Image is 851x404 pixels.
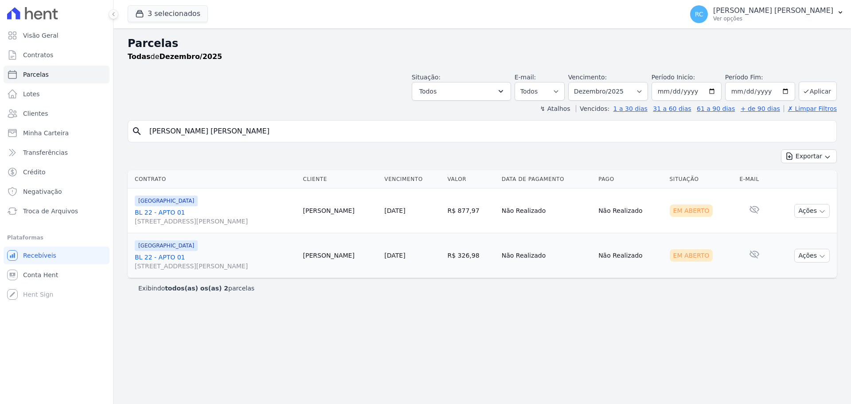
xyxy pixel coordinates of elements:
[741,105,780,112] a: + de 90 dias
[384,252,405,259] a: [DATE]
[498,170,595,188] th: Data de Pagamento
[670,249,713,262] div: Em Aberto
[4,144,109,161] a: Transferências
[444,233,498,278] td: R$ 326,98
[300,188,381,233] td: [PERSON_NAME]
[128,52,151,61] strong: Todas
[4,183,109,200] a: Negativação
[666,170,736,188] th: Situação
[4,27,109,44] a: Visão Geral
[4,46,109,64] a: Contratos
[653,105,691,112] a: 31 a 60 dias
[4,266,109,284] a: Conta Hent
[595,170,666,188] th: Pago
[135,208,296,226] a: BL 22 - APTO 01[STREET_ADDRESS][PERSON_NAME]
[713,15,833,22] p: Ver opções
[23,31,59,40] span: Visão Geral
[135,217,296,226] span: [STREET_ADDRESS][PERSON_NAME]
[4,124,109,142] a: Minha Carteira
[670,204,713,217] div: Em Aberto
[23,109,48,118] span: Clientes
[165,285,228,292] b: todos(as) os(as) 2
[381,170,444,188] th: Vencimento
[23,129,69,137] span: Minha Carteira
[160,52,223,61] strong: Dezembro/2025
[725,73,795,82] label: Período Fim:
[128,35,837,51] h2: Parcelas
[128,170,300,188] th: Contrato
[138,284,254,293] p: Exibindo parcelas
[4,202,109,220] a: Troca de Arquivos
[128,5,208,22] button: 3 selecionados
[135,253,296,271] a: BL 22 - APTO 01[STREET_ADDRESS][PERSON_NAME]
[412,82,511,101] button: Todos
[781,149,837,163] button: Exportar
[4,247,109,264] a: Recebíveis
[595,233,666,278] td: Não Realizado
[23,251,56,260] span: Recebíveis
[23,148,68,157] span: Transferências
[4,66,109,83] a: Parcelas
[23,271,58,279] span: Conta Hent
[784,105,837,112] a: ✗ Limpar Filtros
[135,240,198,251] span: [GEOGRAPHIC_DATA]
[128,51,222,62] p: de
[4,163,109,181] a: Crédito
[23,168,46,177] span: Crédito
[799,82,837,101] button: Aplicar
[4,85,109,103] a: Lotes
[144,122,833,140] input: Buscar por nome do lote ou do cliente
[23,51,53,59] span: Contratos
[713,6,833,15] p: [PERSON_NAME] [PERSON_NAME]
[697,105,735,112] a: 61 a 90 dias
[595,188,666,233] td: Não Realizado
[794,204,830,218] button: Ações
[132,126,142,137] i: search
[498,233,595,278] td: Não Realizado
[652,74,695,81] label: Período Inicío:
[695,11,703,17] span: RC
[540,105,570,112] label: ↯ Atalhos
[23,70,49,79] span: Parcelas
[412,74,441,81] label: Situação:
[7,232,106,243] div: Plataformas
[135,262,296,271] span: [STREET_ADDRESS][PERSON_NAME]
[300,233,381,278] td: [PERSON_NAME]
[576,105,609,112] label: Vencidos:
[4,105,109,122] a: Clientes
[736,170,773,188] th: E-mail
[498,188,595,233] td: Não Realizado
[135,196,198,206] span: [GEOGRAPHIC_DATA]
[419,86,437,97] span: Todos
[23,207,78,216] span: Troca de Arquivos
[794,249,830,263] button: Ações
[23,187,62,196] span: Negativação
[300,170,381,188] th: Cliente
[23,90,40,98] span: Lotes
[384,207,405,214] a: [DATE]
[613,105,648,112] a: 1 a 30 dias
[683,2,851,27] button: RC [PERSON_NAME] [PERSON_NAME] Ver opções
[568,74,607,81] label: Vencimento:
[515,74,536,81] label: E-mail:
